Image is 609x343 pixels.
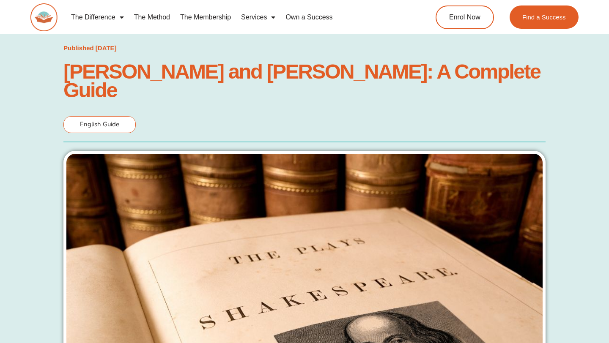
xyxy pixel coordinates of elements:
[236,8,280,27] a: Services
[449,14,480,21] span: Enrol Now
[175,8,236,27] a: The Membership
[63,42,117,54] a: Published [DATE]
[66,8,129,27] a: The Difference
[510,5,579,29] a: Find a Success
[522,14,566,20] span: Find a Success
[80,120,119,128] span: English Guide
[63,62,546,99] h1: [PERSON_NAME] and [PERSON_NAME]: A Complete Guide
[129,8,175,27] a: The Method
[63,44,94,52] span: Published
[66,8,404,27] nav: Menu
[280,8,337,27] a: Own a Success
[436,5,494,29] a: Enrol Now
[96,44,117,52] time: [DATE]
